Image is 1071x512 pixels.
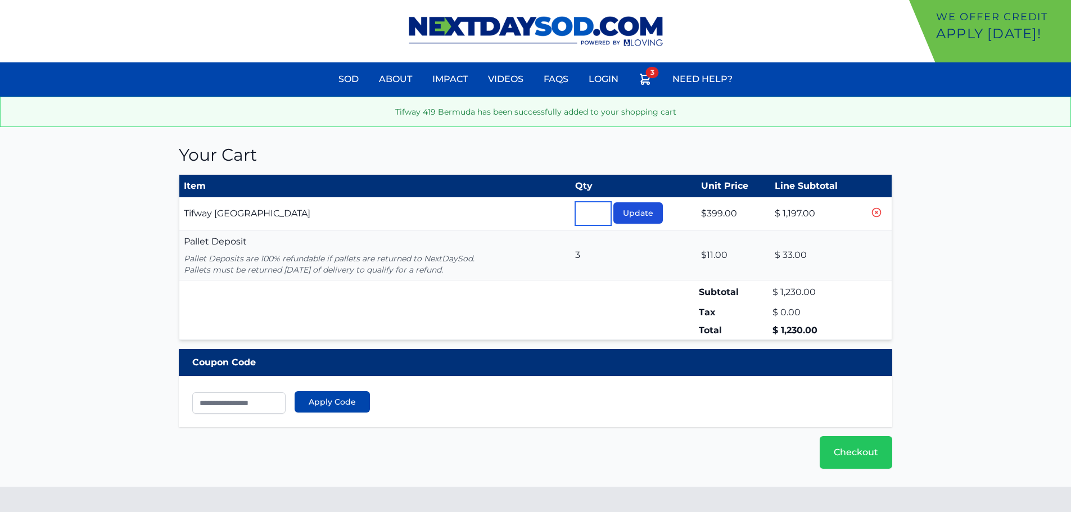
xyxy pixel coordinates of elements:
td: Total [697,321,770,340]
a: FAQs [537,66,575,93]
th: Unit Price [697,175,770,198]
td: $ 1,230.00 [770,280,864,304]
a: About [372,66,419,93]
p: We offer Credit [936,9,1067,25]
span: 3 [646,67,659,78]
p: Tifway 419 Bermuda has been successfully added to your shopping cart [10,106,1061,117]
p: Apply [DATE]! [936,25,1067,43]
h1: Your Cart [179,145,893,165]
td: $ 33.00 [770,230,864,280]
td: $399.00 [697,197,770,230]
a: Videos [481,66,530,93]
button: Update [613,202,663,224]
td: $ 1,230.00 [770,321,864,340]
div: Coupon Code [179,349,893,376]
td: $ 0.00 [770,303,864,321]
a: Checkout [820,436,892,469]
th: Item [179,175,571,198]
td: Tifway [GEOGRAPHIC_DATA] [179,197,571,230]
button: Apply Code [295,391,370,413]
td: Pallet Deposit [179,230,571,280]
a: 3 [632,66,659,97]
p: Pallet Deposits are 100% refundable if pallets are returned to NextDaySod. Pallets must be return... [184,253,566,275]
a: Login [582,66,625,93]
th: Qty [571,175,697,198]
a: Impact [426,66,475,93]
a: Sod [332,66,365,93]
td: Subtotal [697,280,770,304]
th: Line Subtotal [770,175,864,198]
span: Apply Code [309,396,356,407]
a: Need Help? [666,66,739,93]
td: 3 [571,230,697,280]
td: $ 1,197.00 [770,197,864,230]
td: Tax [697,303,770,321]
td: $11.00 [697,230,770,280]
